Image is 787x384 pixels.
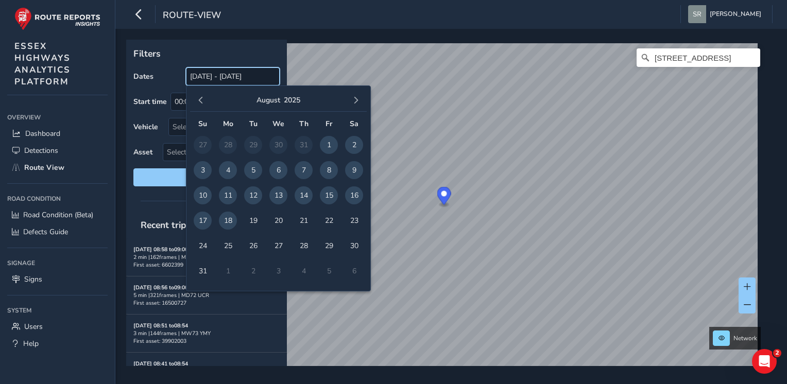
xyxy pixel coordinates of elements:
[219,212,237,230] span: 18
[350,119,358,129] span: Sa
[194,212,212,230] span: 17
[752,349,777,374] iframe: Intercom live chat
[7,335,108,352] a: Help
[133,337,186,345] span: First asset: 39902003
[7,271,108,288] a: Signs
[133,97,167,107] label: Start time
[23,339,39,348] span: Help
[194,237,212,255] span: 24
[133,246,188,253] strong: [DATE] 08:58 to 09:00
[133,253,280,261] div: 2 min | 162 frames | MT25 GUC
[163,144,262,161] span: Select an asset code
[7,159,108,176] a: Route View
[133,72,153,81] label: Dates
[299,119,309,129] span: Th
[7,142,108,159] a: Detections
[269,161,287,179] span: 6
[7,206,108,223] a: Road Condition (Beta)
[688,5,706,23] img: diamond-layout
[24,274,42,284] span: Signs
[133,47,280,60] p: Filters
[133,212,198,238] span: Recent trips
[25,129,60,138] span: Dashboard
[345,161,363,179] span: 9
[637,48,760,67] input: Search
[244,212,262,230] span: 19
[295,237,313,255] span: 28
[256,95,280,105] button: August
[169,118,262,135] div: Select vehicle
[244,186,262,204] span: 12
[269,237,287,255] span: 27
[23,210,93,220] span: Road Condition (Beta)
[133,299,186,307] span: First asset: 16500727
[345,212,363,230] span: 23
[223,119,233,129] span: Mo
[24,322,43,331] span: Users
[219,186,237,204] span: 11
[7,255,108,271] div: Signage
[345,237,363,255] span: 30
[23,227,68,237] span: Defects Guide
[320,136,338,154] span: 1
[7,223,108,240] a: Defects Guide
[773,349,781,357] span: 2
[320,161,338,179] span: 8
[7,125,108,142] a: Dashboard
[194,186,212,204] span: 10
[437,187,451,208] div: Map marker
[284,95,300,105] button: 2025
[272,119,284,129] span: We
[133,147,152,157] label: Asset
[194,262,212,280] span: 31
[133,329,280,337] div: 3 min | 144 frames | MW73 YMY
[345,186,363,204] span: 16
[320,186,338,204] span: 15
[14,7,100,30] img: rr logo
[14,40,71,88] span: ESSEX HIGHWAYS ANALYTICS PLATFORM
[133,322,188,329] strong: [DATE] 08:51 to 08:54
[326,119,332,129] span: Fr
[688,5,765,23] button: [PERSON_NAME]
[24,163,64,172] span: Route View
[295,212,313,230] span: 21
[194,161,212,179] span: 3
[320,212,338,230] span: 22
[295,161,313,179] span: 7
[295,186,313,204] span: 14
[133,261,183,269] span: First asset: 6602399
[133,360,188,368] strong: [DATE] 08:41 to 08:54
[219,161,237,179] span: 4
[249,119,258,129] span: Tu
[269,186,287,204] span: 13
[141,172,272,182] span: Reset filters
[345,136,363,154] span: 2
[320,237,338,255] span: 29
[133,168,280,186] button: Reset filters
[733,334,757,342] span: Network
[7,303,108,318] div: System
[7,318,108,335] a: Users
[133,122,158,132] label: Vehicle
[269,212,287,230] span: 20
[7,110,108,125] div: Overview
[244,161,262,179] span: 5
[7,191,108,206] div: Road Condition
[130,43,758,378] canvas: Map
[24,146,58,155] span: Detections
[133,291,280,299] div: 5 min | 321 frames | MD72 UCR
[163,9,221,23] span: route-view
[219,237,237,255] span: 25
[244,237,262,255] span: 26
[710,5,761,23] span: [PERSON_NAME]
[133,284,188,291] strong: [DATE] 08:56 to 09:00
[198,119,207,129] span: Su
